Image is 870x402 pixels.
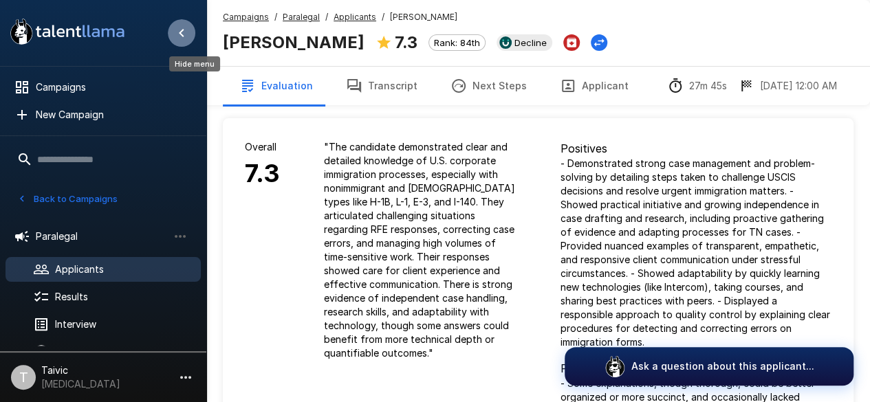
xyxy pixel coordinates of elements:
[325,10,328,24] span: /
[689,79,727,93] p: 27m 45s
[738,78,837,94] div: The date and time when the interview was completed
[334,12,376,22] u: Applicants
[223,12,269,22] u: Campaigns
[497,34,552,51] div: View profile in UKG
[604,355,626,377] img: logo_glasses@2x.png
[563,34,580,51] button: Archive Applicant
[324,140,516,360] p: " The candidate demonstrated clear and detailed knowledge of U.S. corporate immigration processes...
[667,78,727,94] div: The time between starting and completing the interview
[245,140,280,154] p: Overall
[509,37,552,48] span: Decline
[499,36,512,49] img: ukg_logo.jpeg
[561,140,832,157] p: Positives
[591,34,607,51] button: Change Stage
[561,157,832,349] p: - Demonstrated strong case management and problem-solving by detailing steps taken to challenge U...
[169,56,220,71] div: Hide menu
[631,359,814,373] p: Ask a question about this applicant...
[395,32,417,52] b: 7.3
[760,79,837,93] p: [DATE] 12:00 AM
[429,37,485,48] span: Rank: 84th
[245,154,280,194] h6: 7.3
[390,10,457,24] span: [PERSON_NAME]
[223,32,365,52] b: [PERSON_NAME]
[434,67,543,105] button: Next Steps
[283,12,320,22] u: Paralegal
[223,67,329,105] button: Evaluation
[561,360,832,377] p: Potential Concerns
[329,67,434,105] button: Transcript
[565,347,853,386] button: Ask a question about this applicant...
[274,10,277,24] span: /
[543,67,645,105] button: Applicant
[382,10,384,24] span: /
